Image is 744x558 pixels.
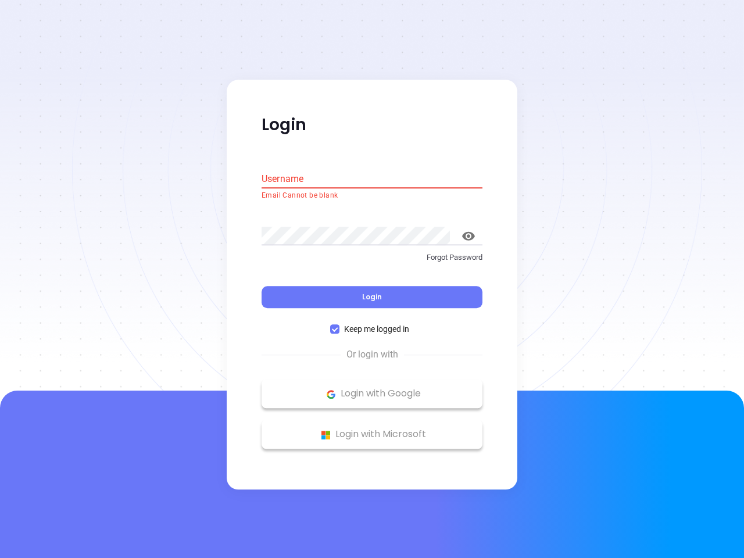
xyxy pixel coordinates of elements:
button: Google Logo Login with Google [262,380,482,409]
img: Microsoft Logo [319,428,333,442]
span: Or login with [341,348,404,362]
span: Login [362,292,382,302]
img: Google Logo [324,387,338,402]
button: Microsoft Logo Login with Microsoft [262,420,482,449]
p: Email Cannot be blank [262,190,482,202]
button: Login [262,287,482,309]
span: Keep me logged in [339,323,414,336]
a: Forgot Password [262,252,482,273]
p: Login with Microsoft [267,426,477,443]
p: Login with Google [267,385,477,403]
button: toggle password visibility [455,222,482,250]
p: Forgot Password [262,252,482,263]
p: Login [262,115,482,135]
